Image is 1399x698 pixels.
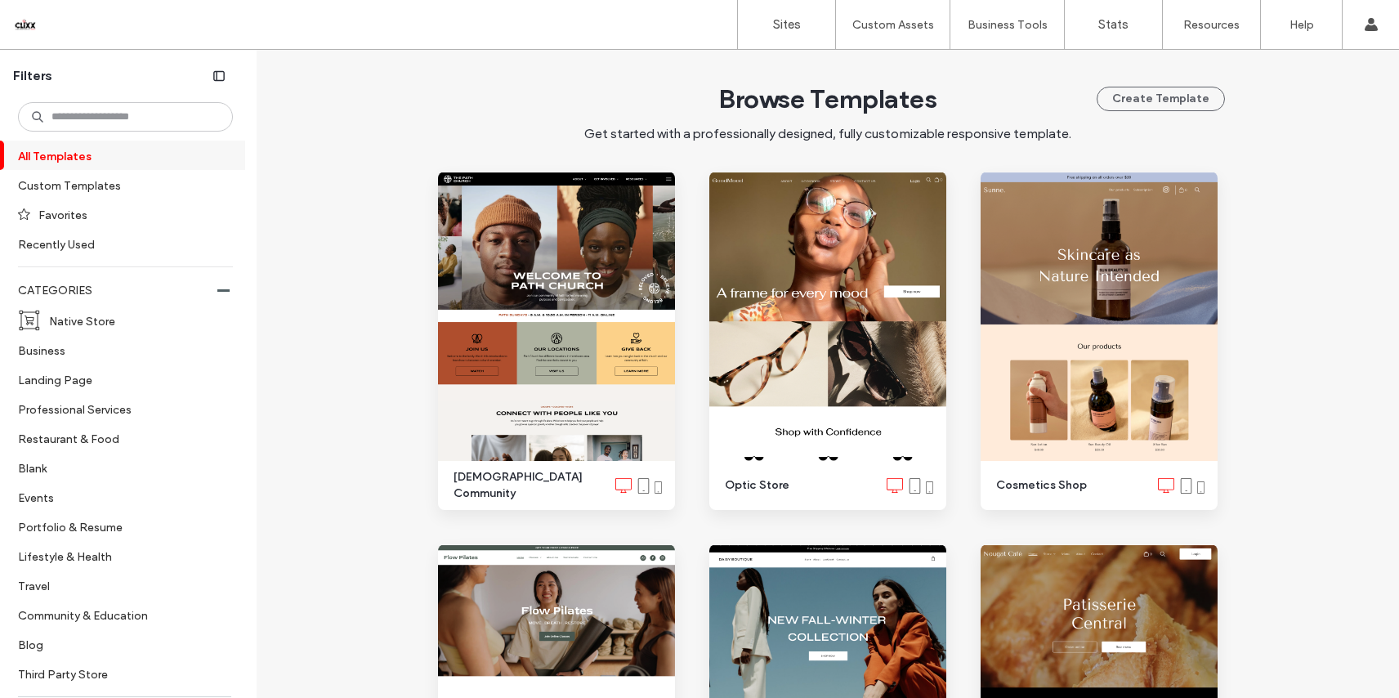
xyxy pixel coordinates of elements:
[968,18,1048,32] label: Business Tools
[49,306,219,335] label: Native Store
[18,454,219,482] label: Blank
[18,309,41,332] img: i_cart_boxed
[18,630,219,659] label: Blog
[18,336,219,365] label: Business
[18,424,219,453] label: Restaurant & Food
[18,601,219,629] label: Community & Education
[18,542,219,570] label: Lifestyle & Health
[18,141,218,170] label: All Templates
[773,17,801,32] label: Sites
[18,171,219,199] label: Custom Templates
[1183,18,1240,32] label: Resources
[1098,17,1129,32] label: Stats
[18,571,219,600] label: Travel
[1097,87,1225,111] button: Create Template
[1289,18,1314,32] label: Help
[38,200,219,229] label: Favorites
[13,67,52,85] span: Filters
[584,126,1071,141] span: Get started with a professionally designed, fully customizable responsive template.
[18,512,219,541] label: Portfolio & Resume
[852,18,934,32] label: Custom Assets
[18,660,219,688] label: Third Party Store
[18,395,219,423] label: Professional Services
[718,83,937,114] span: Browse Templates
[18,230,219,258] label: Recently Used
[18,483,219,512] label: Events
[18,275,217,306] label: CATEGORIES
[18,365,219,394] label: Landing Page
